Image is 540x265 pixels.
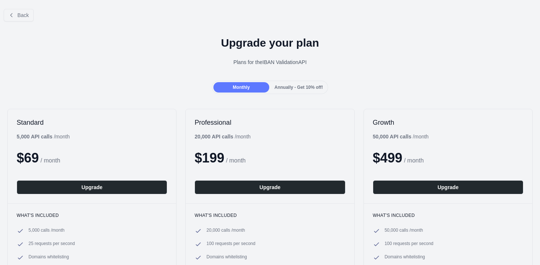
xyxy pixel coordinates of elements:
[373,150,402,165] span: $ 499
[373,134,412,140] b: 50,000 API calls
[373,118,523,127] h2: Growth
[195,133,250,140] div: / month
[195,150,224,165] span: $ 199
[195,134,233,140] b: 20,000 API calls
[373,133,429,140] div: / month
[195,118,345,127] h2: Professional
